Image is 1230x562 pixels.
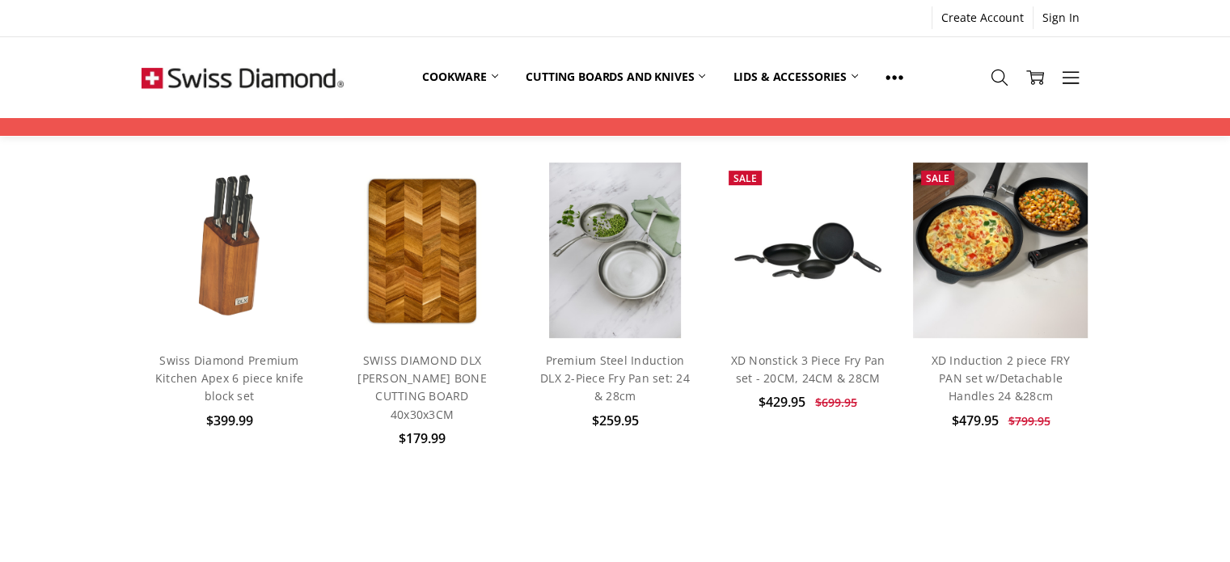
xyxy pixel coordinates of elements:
[951,412,998,429] span: $479.95
[155,353,304,404] a: Swiss Diamond Premium Kitchen Apex 6 piece knife block set
[872,59,917,95] a: Show All
[142,37,344,118] img: Free Shipping On Every Order
[719,59,871,95] a: Lids & Accessories
[335,163,509,337] a: SWISS DIAMOND DLX HERRING BONE CUTTING BOARD 40x30x3CM
[591,412,638,429] span: $259.95
[926,171,949,185] span: Sale
[178,163,280,337] img: Swiss Diamond Apex 6 piece knife block set
[351,163,493,337] img: SWISS DIAMOND DLX HERRING BONE CUTTING BOARD 40x30x3CM
[733,171,757,185] span: Sale
[1033,6,1088,29] a: Sign In
[1008,413,1050,429] span: $799.95
[932,6,1033,29] a: Create Account
[408,59,512,95] a: Cookware
[512,59,720,95] a: Cutting boards and knives
[731,353,886,386] a: XD Nonstick 3 Piece Fry Pan set - 20CM, 24CM & 28CM
[549,163,680,337] img: Premium steel DLX 2pc fry pan set (28 and 24cm) life style shot
[206,412,253,429] span: $399.99
[815,395,857,410] span: $699.95
[759,393,805,411] span: $429.95
[142,163,316,337] a: Swiss Diamond Apex 6 piece knife block set
[913,163,1088,337] img: XD Induction 2 piece FRY PAN set w/Detachable Handles 24 &28cm
[399,429,446,447] span: $179.99
[721,207,895,294] img: XD Nonstick 3 Piece Fry Pan set - 20CM, 24CM & 28CM
[721,163,895,337] a: XD Nonstick 3 Piece Fry Pan set - 20CM, 24CM & 28CM
[527,163,702,337] a: Premium steel DLX 2pc fry pan set (28 and 24cm) life style shot
[357,353,487,422] a: SWISS DIAMOND DLX [PERSON_NAME] BONE CUTTING BOARD 40x30x3CM
[540,353,690,404] a: Premium Steel Induction DLX 2-Piece Fry Pan set: 24 & 28cm
[931,353,1070,404] a: XD Induction 2 piece FRY PAN set w/Detachable Handles 24 &28cm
